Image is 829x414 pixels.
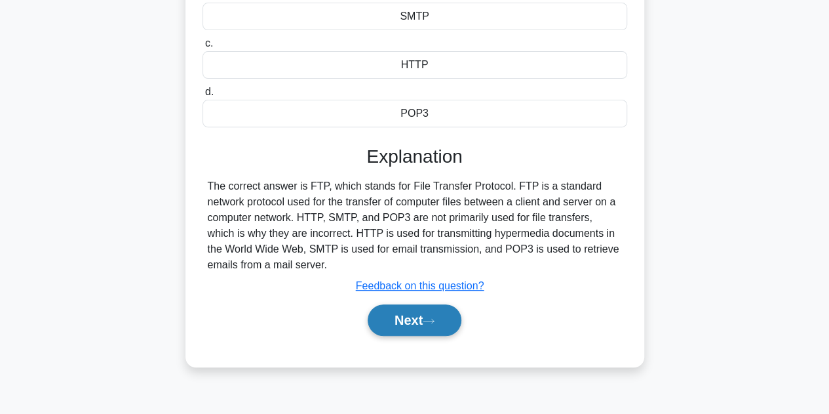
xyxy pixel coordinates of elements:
span: d. [205,86,214,97]
span: c. [205,37,213,49]
div: The correct answer is FTP, which stands for File Transfer Protocol. FTP is a standard network pro... [208,178,622,273]
div: SMTP [202,3,627,30]
a: Feedback on this question? [356,280,484,291]
h3: Explanation [210,146,619,168]
button: Next [368,304,461,336]
div: HTTP [202,51,627,79]
div: POP3 [202,100,627,127]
